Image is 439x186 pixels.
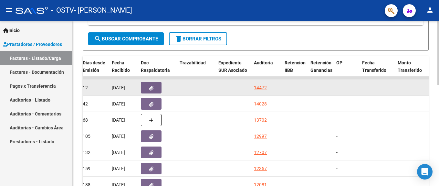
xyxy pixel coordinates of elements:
[169,32,227,45] button: Borrar Filtros
[138,56,177,84] datatable-header-cell: Doc Respaldatoria
[180,60,206,65] span: Trazabilidad
[254,149,267,156] div: 12707
[282,56,308,84] datatable-header-cell: Retencion IIBB
[336,134,338,139] span: -
[254,84,267,92] div: 14472
[175,36,221,42] span: Borrar Filtros
[112,117,125,123] span: [DATE]
[83,150,90,155] span: 132
[74,3,132,17] span: - [PERSON_NAME]
[175,35,183,43] mat-icon: delete
[112,60,130,73] span: Fecha Recibido
[88,32,164,45] button: Buscar Comprobante
[285,60,306,73] span: Retencion IIBB
[177,56,216,84] datatable-header-cell: Trazabilidad
[112,101,125,106] span: [DATE]
[112,85,125,90] span: [DATE]
[80,56,109,84] datatable-header-cell: Días desde Emisión
[334,56,360,84] datatable-header-cell: OP
[336,166,338,171] span: -
[254,133,267,140] div: 12997
[251,56,282,84] datatable-header-cell: Auditoria
[362,60,386,73] span: Fecha Transferido
[336,150,338,155] span: -
[254,165,267,172] div: 12357
[336,85,338,90] span: -
[336,60,342,65] span: OP
[112,134,125,139] span: [DATE]
[398,60,422,73] span: Monto Transferido
[83,117,88,123] span: 68
[254,60,273,65] span: Auditoria
[395,56,431,84] datatable-header-cell: Monto Transferido
[83,101,88,106] span: 42
[426,6,434,14] mat-icon: person
[254,100,267,108] div: 14028
[3,27,20,34] span: Inicio
[83,85,88,90] span: 12
[51,3,74,17] span: - OSTV
[417,164,433,180] div: Open Intercom Messenger
[83,60,105,73] span: Días desde Emisión
[112,166,125,171] span: [DATE]
[109,56,138,84] datatable-header-cell: Fecha Recibido
[112,150,125,155] span: [DATE]
[141,60,170,73] span: Doc Respaldatoria
[83,134,90,139] span: 105
[336,117,338,123] span: -
[310,60,332,73] span: Retención Ganancias
[5,6,13,14] mat-icon: menu
[94,36,158,42] span: Buscar Comprobante
[216,56,251,84] datatable-header-cell: Expediente SUR Asociado
[83,166,90,171] span: 159
[254,116,267,124] div: 13702
[360,56,395,84] datatable-header-cell: Fecha Transferido
[218,60,247,73] span: Expediente SUR Asociado
[3,41,62,48] span: Prestadores / Proveedores
[94,35,102,43] mat-icon: search
[308,56,334,84] datatable-header-cell: Retención Ganancias
[336,101,338,106] span: -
